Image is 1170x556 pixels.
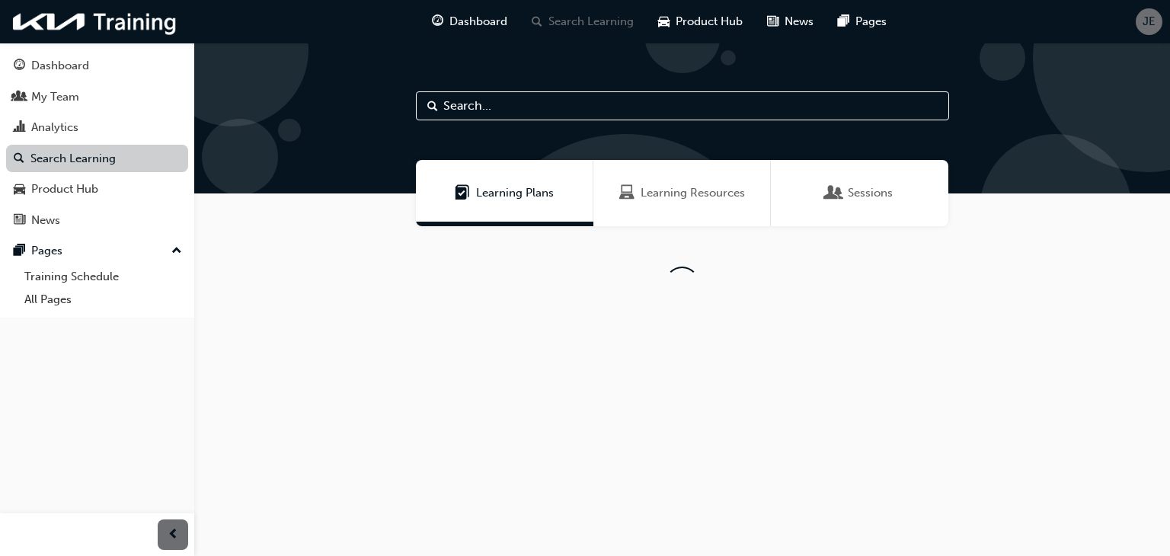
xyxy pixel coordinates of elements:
[455,184,470,202] span: Learning Plans
[476,184,554,202] span: Learning Plans
[432,12,443,31] span: guage-icon
[18,288,188,312] a: All Pages
[6,175,188,203] a: Product Hub
[14,91,25,104] span: people-icon
[826,184,842,202] span: Sessions
[31,57,89,75] div: Dashboard
[427,97,438,115] span: Search
[6,113,188,142] a: Analytics
[658,12,670,31] span: car-icon
[771,160,948,226] a: SessionsSessions
[767,12,778,31] span: news-icon
[1143,13,1156,30] span: JE
[6,237,188,265] button: Pages
[449,13,507,30] span: Dashboard
[619,184,635,202] span: Learning Resources
[848,184,893,202] span: Sessions
[18,265,188,289] a: Training Schedule
[641,184,745,202] span: Learning Resources
[548,13,634,30] span: Search Learning
[532,12,542,31] span: search-icon
[31,242,62,260] div: Pages
[6,83,188,111] a: My Team
[519,6,646,37] a: search-iconSearch Learning
[8,6,183,37] img: kia-training
[420,6,519,37] a: guage-iconDashboard
[31,181,98,198] div: Product Hub
[14,244,25,258] span: pages-icon
[31,212,60,229] div: News
[785,13,814,30] span: News
[416,91,949,120] input: Search...
[416,160,593,226] a: Learning PlansLearning Plans
[31,119,78,136] div: Analytics
[838,12,849,31] span: pages-icon
[755,6,826,37] a: news-iconNews
[676,13,743,30] span: Product Hub
[14,214,25,228] span: news-icon
[1136,8,1162,35] button: JE
[14,59,25,73] span: guage-icon
[31,88,79,106] div: My Team
[14,183,25,197] span: car-icon
[14,121,25,135] span: chart-icon
[6,145,188,173] a: Search Learning
[171,241,182,261] span: up-icon
[855,13,887,30] span: Pages
[6,206,188,235] a: News
[646,6,755,37] a: car-iconProduct Hub
[6,52,188,80] a: Dashboard
[593,160,771,226] a: Learning ResourcesLearning Resources
[168,526,179,545] span: prev-icon
[826,6,899,37] a: pages-iconPages
[6,49,188,237] button: DashboardMy TeamAnalyticsSearch LearningProduct HubNews
[14,152,24,166] span: search-icon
